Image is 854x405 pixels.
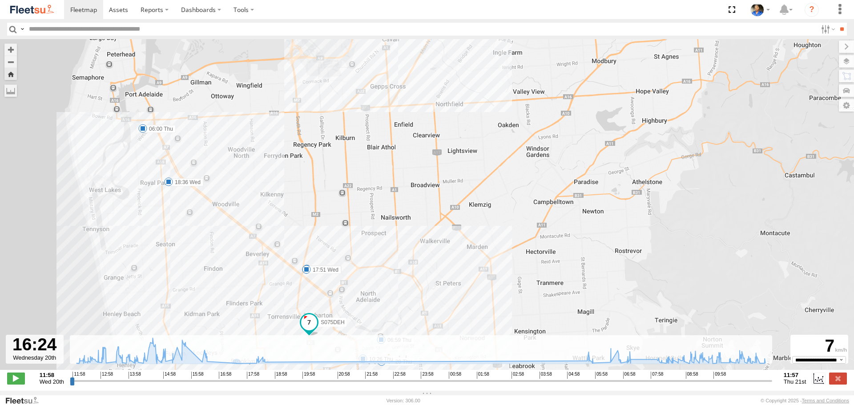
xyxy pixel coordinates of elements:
button: Zoom Home [4,68,17,80]
label: 16:37 Wed [307,265,342,273]
span: 02:58 [512,372,524,379]
span: 13:58 [129,372,141,379]
div: Version: 306.00 [387,398,420,403]
span: Thu 21st Aug 2025 [784,378,806,385]
label: Play/Stop [7,373,25,384]
span: 04:58 [567,372,580,379]
span: 21:58 [365,372,378,379]
span: 20:58 [338,372,350,379]
span: 11:58 [73,372,85,379]
span: 16:58 [219,372,231,379]
span: 08:58 [686,372,698,379]
strong: 11:57 [784,372,806,378]
a: Terms and Conditions [802,398,849,403]
span: 14:58 [163,372,176,379]
span: 19:58 [302,372,315,379]
label: Search Filter Options [818,23,837,36]
span: S075DEH [321,319,344,325]
span: Wed 20th Aug 2025 [40,378,64,385]
span: 05:58 [595,372,608,379]
span: 18:58 [275,372,287,379]
div: 7 [792,336,847,356]
img: fleetsu-logo-horizontal.svg [9,4,55,16]
button: Zoom in [4,44,17,56]
label: Measure [4,84,17,97]
span: 12:58 [101,372,113,379]
label: Close [829,373,847,384]
label: Map Settings [839,99,854,112]
span: 00:58 [449,372,461,379]
label: Search Query [19,23,26,36]
div: © Copyright 2025 - [761,398,849,403]
label: 06:00 Thu [143,125,176,133]
a: Visit our Website [5,396,46,405]
label: 17:51 Wed [306,266,341,274]
span: 17:58 [247,372,259,379]
span: 07:58 [651,372,663,379]
span: 06:58 [623,372,636,379]
span: 09:58 [713,372,726,379]
i: ? [805,3,819,17]
span: 15:58 [191,372,204,379]
strong: 11:58 [40,372,64,378]
div: Matt Draper [747,3,773,16]
span: 23:58 [421,372,433,379]
span: 22:58 [393,372,406,379]
label: 18:36 Wed [169,178,203,186]
span: 03:58 [540,372,552,379]
span: 01:58 [477,372,489,379]
button: Zoom out [4,56,17,68]
label: 07:20 Thu [382,358,415,366]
